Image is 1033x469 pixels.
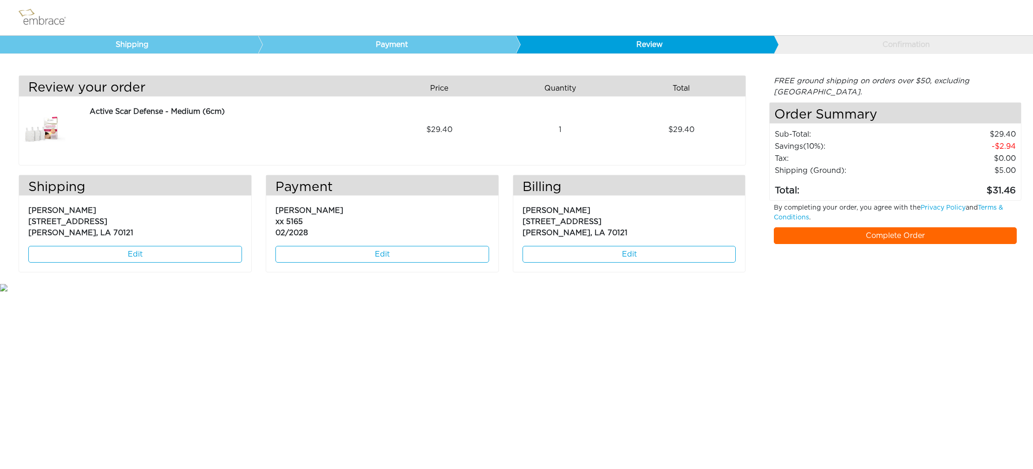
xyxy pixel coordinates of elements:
[275,229,308,237] span: 02/2028
[774,177,908,198] td: Total:
[773,36,1032,53] a: Confirmation
[275,218,303,225] span: xx 5165
[266,180,498,196] h3: Payment
[774,152,908,165] td: Tax:
[16,6,77,29] img: logo.png
[559,124,562,135] span: 1
[907,165,1016,177] td: $5.00
[774,227,1017,244] a: Complete Order
[258,36,516,53] a: Payment
[275,246,489,263] a: Edit
[382,80,503,96] div: Price
[668,124,694,135] span: 29.40
[544,83,576,94] span: Quantity
[19,80,375,96] h3: Review your order
[769,75,1022,98] div: FREE ground shipping on orders over $50, excluding [GEOGRAPHIC_DATA].
[516,36,774,53] a: Review
[624,80,745,96] div: Total
[907,177,1016,198] td: 31.46
[774,165,908,177] td: Shipping (Ground):
[767,203,1024,227] div: By completing your order, you agree with the and .
[90,106,375,117] div: Active Scar Defense - Medium (6cm)
[275,207,343,214] span: [PERSON_NAME]
[907,140,1016,152] td: 2.94
[907,152,1016,165] td: 0.00
[774,128,908,140] td: Sub-Total:
[19,106,65,153] img: 3dae449a-8dcd-11e7-960f-02e45ca4b85b.jpeg
[921,205,966,211] a: Privacy Policy
[28,200,242,238] p: [PERSON_NAME] [STREET_ADDRESS] [PERSON_NAME], LA 70121
[523,200,736,238] p: [PERSON_NAME] [STREET_ADDRESS] [PERSON_NAME], LA 70121
[426,124,452,135] span: 29.40
[774,140,908,152] td: Savings :
[523,246,736,263] a: Edit
[28,246,242,263] a: Edit
[513,180,745,196] h3: Billing
[19,180,251,196] h3: Shipping
[803,143,824,150] span: (10%)
[907,128,1016,140] td: 29.40
[774,205,1003,221] a: Terms & Conditions
[770,103,1021,124] h4: Order Summary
